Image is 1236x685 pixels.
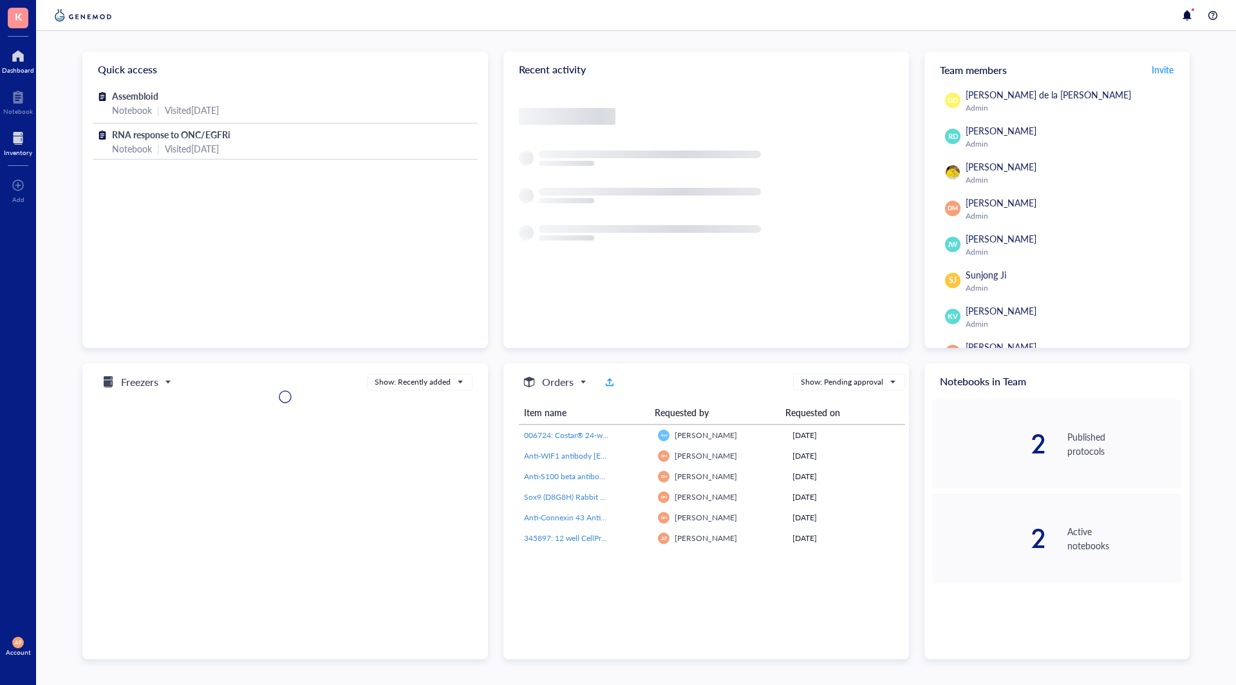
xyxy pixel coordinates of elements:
[924,363,1190,399] div: Notebooks in Team
[932,525,1047,551] div: 2
[966,232,1036,245] span: [PERSON_NAME]
[82,51,488,87] div: Quick access
[2,66,34,74] div: Dashboard
[792,471,900,482] div: [DATE]
[792,450,900,462] div: [DATE]
[675,512,737,523] span: [PERSON_NAME]
[948,311,957,322] span: KV
[4,149,32,156] div: Inventory
[503,51,909,87] div: Recent activity
[792,491,900,503] div: [DATE]
[966,268,1006,281] span: Sunjong Ji
[524,533,648,544] a: 345897: 12 well CellPro™ Cell Culture Plates with Lids, Flat Bottom, Sterile
[924,51,1190,87] div: Team members
[675,450,737,461] span: [PERSON_NAME]
[157,142,160,156] div: |
[3,87,33,115] a: Notebook
[675,430,737,441] span: [PERSON_NAME]
[12,196,24,203] div: Add
[966,103,1177,113] div: Admin
[112,89,158,102] span: Assembloid
[112,103,152,117] div: Notebook
[966,319,1177,329] div: Admin
[524,471,740,482] span: Anti-S100 beta antibody [EP1576Y] - [MEDICAL_DATA] Marker
[675,533,737,543] span: [PERSON_NAME]
[660,453,667,458] span: DM
[660,535,667,541] span: AP
[1152,63,1174,76] span: Invite
[675,471,737,482] span: [PERSON_NAME]
[121,374,158,390] h5: Freezers
[660,495,667,499] span: DM
[792,533,900,544] div: [DATE]
[112,128,230,141] span: RNA response to ONC/EGFRi
[966,247,1177,257] div: Admin
[948,239,958,250] span: JW
[948,204,958,213] span: DM
[542,374,574,390] h5: Orders
[660,515,667,520] span: DM
[4,128,32,156] a: Inventory
[660,474,667,479] span: DM
[966,196,1036,209] span: [PERSON_NAME]
[524,450,648,462] a: Anti-WIF1 antibody [EPR9385]
[792,512,900,524] div: [DATE]
[792,430,900,441] div: [DATE]
[165,142,219,156] div: Visited [DATE]
[524,430,838,441] span: 006724: Costar® 24-well Clear TC-treated Multiple Well Plates, Individually Wrapped, Sterile
[675,491,737,502] span: [PERSON_NAME]
[524,491,648,503] a: Sox9 (D8G8H) Rabbit mAb
[966,139,1177,149] div: Admin
[51,8,115,23] img: genemod-logo
[966,340,1036,353] span: [PERSON_NAME]
[375,376,451,388] div: Show: Recently added
[519,401,650,425] th: Item name
[946,165,960,179] img: da48f3c6-a43e-4a2d-aade-5eac0d93827f.jpeg
[966,211,1177,221] div: Admin
[650,401,780,425] th: Requested by
[524,491,616,502] span: Sox9 (D8G8H) Rabbit mAb
[932,431,1047,457] div: 2
[1067,524,1182,553] div: Active notebooks
[966,283,1177,293] div: Admin
[966,124,1036,137] span: [PERSON_NAME]
[780,401,895,425] th: Requested on
[2,46,34,74] a: Dashboard
[6,648,31,656] div: Account
[1067,430,1182,458] div: Published protocols
[524,471,648,482] a: Anti-S100 beta antibody [EP1576Y] - [MEDICAL_DATA] Marker
[112,142,152,156] div: Notebook
[524,430,648,441] a: 006724: Costar® 24-well Clear TC-treated Multiple Well Plates, Individually Wrapped, Sterile
[524,450,631,461] span: Anti-WIF1 antibody [EPR9385]
[15,639,21,645] span: AP
[165,103,219,117] div: Visited [DATE]
[949,275,957,286] span: SJ
[966,175,1177,185] div: Admin
[966,88,1131,101] span: [PERSON_NAME] de la [PERSON_NAME]
[948,131,958,142] span: RD
[3,107,33,115] div: Notebook
[157,103,160,117] div: |
[660,433,667,437] span: KW
[15,8,22,24] span: K
[524,512,648,524] a: Anti-Connexin 43 Antibody
[948,95,958,105] span: DD
[948,347,958,358] span: AP
[966,304,1036,317] span: [PERSON_NAME]
[524,533,777,543] span: 345897: 12 well CellPro™ Cell Culture Plates with Lids, Flat Bottom, Sterile
[801,376,883,388] div: Show: Pending approval
[966,160,1036,173] span: [PERSON_NAME]
[524,512,618,523] span: Anti-Connexin 43 Antibody
[1151,59,1174,80] button: Invite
